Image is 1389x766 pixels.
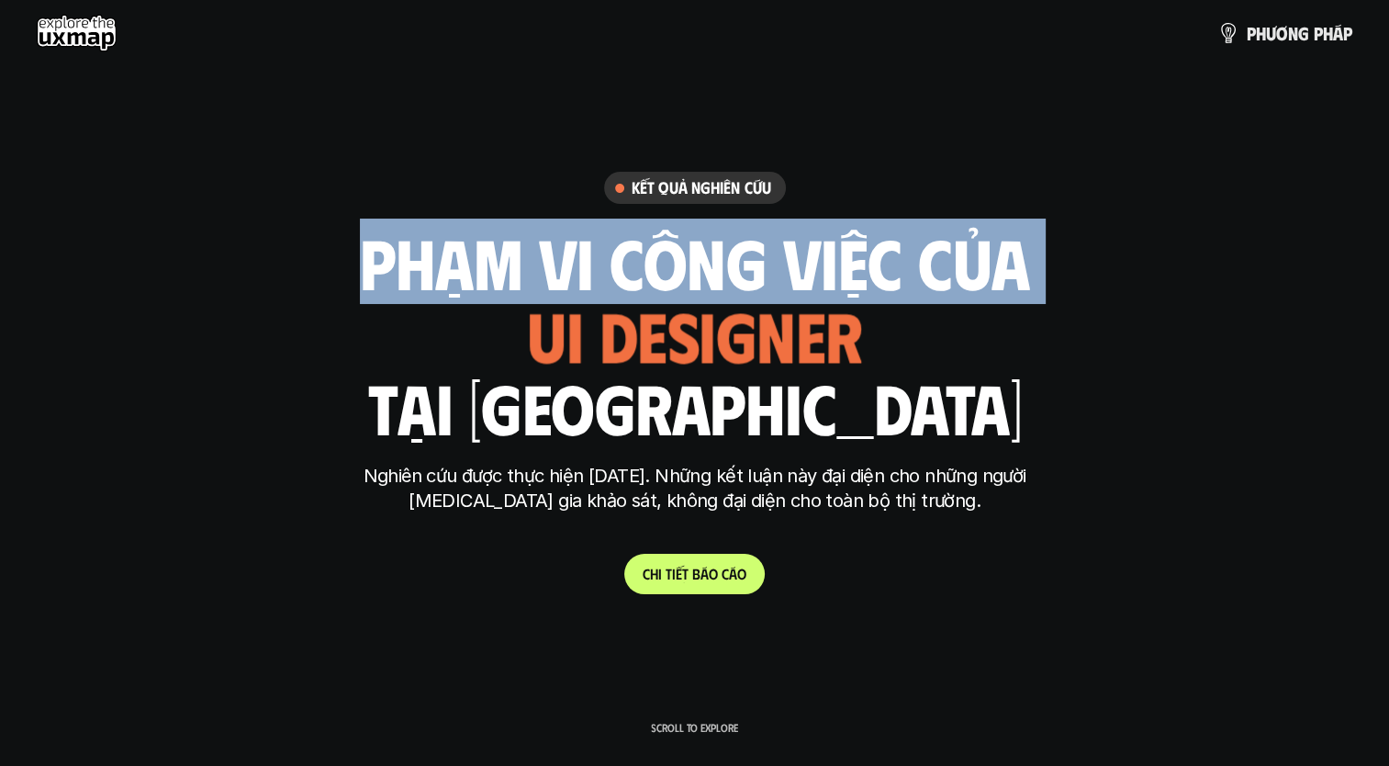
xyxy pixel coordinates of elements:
a: Chitiếtbáocáo [624,554,765,594]
span: á [1333,23,1343,43]
span: p [1314,23,1323,43]
a: phươngpháp [1217,15,1352,51]
span: t [666,565,672,582]
h1: tại [GEOGRAPHIC_DATA] [367,368,1022,445]
span: p [1247,23,1256,43]
span: h [650,565,658,582]
span: o [737,565,746,582]
span: g [1298,23,1309,43]
span: i [672,565,676,582]
p: Nghiên cứu được thực hiện [DATE]. Những kết luận này đại diện cho những người [MEDICAL_DATA] gia ... [351,464,1039,513]
span: á [729,565,737,582]
h6: Kết quả nghiên cứu [632,177,771,198]
span: i [658,565,662,582]
span: c [722,565,729,582]
span: h [1323,23,1333,43]
span: o [709,565,718,582]
span: ư [1266,23,1276,43]
span: n [1288,23,1298,43]
span: b [692,565,700,582]
span: t [682,565,689,582]
span: ế [676,565,682,582]
span: ơ [1276,23,1288,43]
p: Scroll to explore [651,721,738,734]
h1: phạm vi công việc của [360,223,1030,300]
span: h [1256,23,1266,43]
span: p [1343,23,1352,43]
span: á [700,565,709,582]
span: C [643,565,650,582]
